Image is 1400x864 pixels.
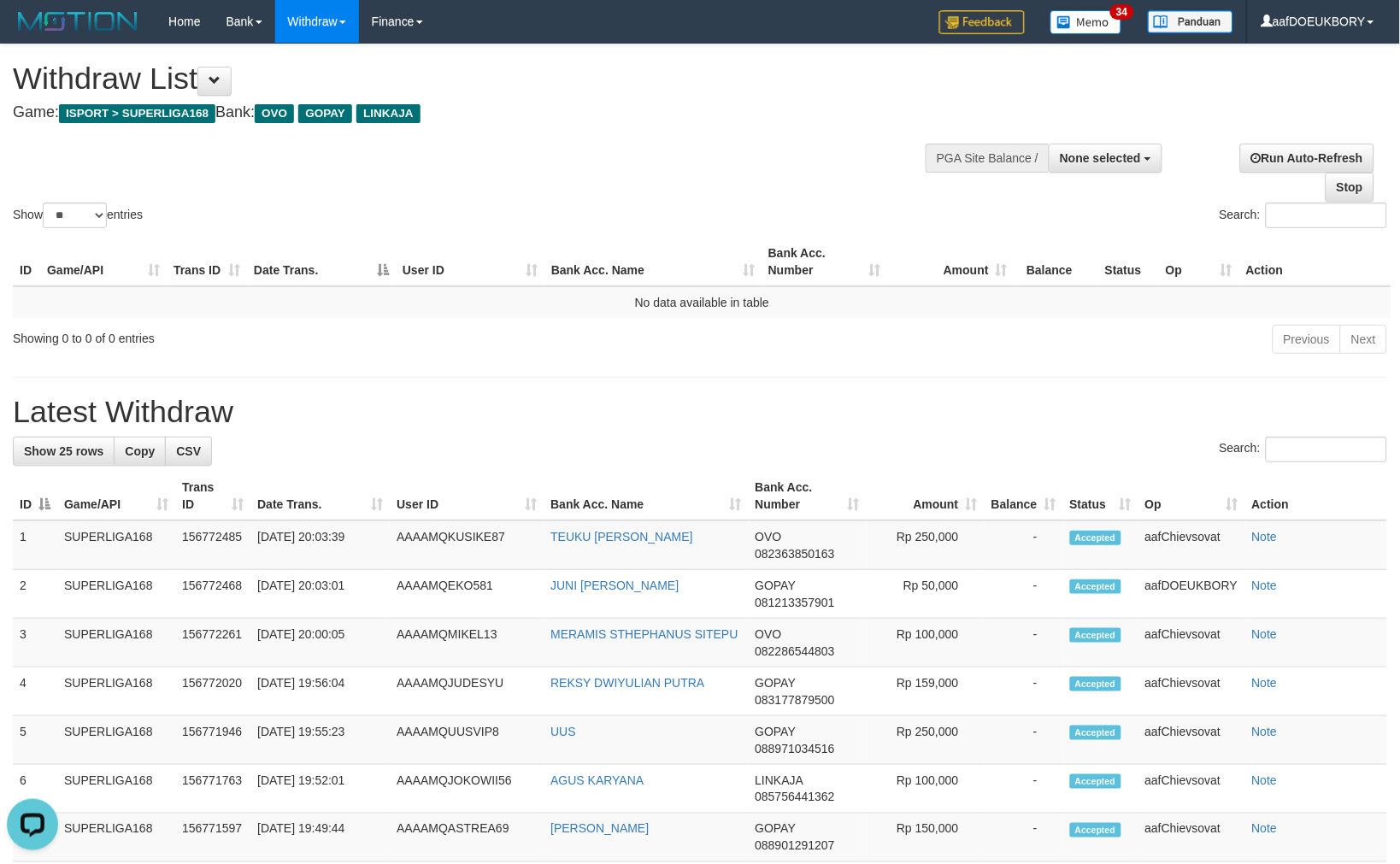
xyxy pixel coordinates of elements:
[250,765,390,814] td: [DATE] 19:52:01
[550,627,738,641] a: MERAMIS STHEPHANUS SITEPU
[985,520,1063,570] td: -
[13,323,571,347] div: Showing 0 to 0 of 0 entries
[175,667,250,716] td: 156772020
[175,765,250,814] td: 156771763
[57,619,175,667] td: SUPERLIGA168
[867,667,985,716] td: Rp 159,000
[1070,628,1121,643] span: Accepted
[756,839,835,853] span: Copy 088901291207 to clipboard
[544,238,762,286] th: Bank Acc. Name: activate to sort column ascending
[390,716,544,765] td: AAAAMQUUSVIP8
[1220,203,1387,228] label: Search:
[1138,619,1245,667] td: aafChievsovat
[756,725,796,738] span: GOPAY
[756,547,835,561] span: Copy 082363850163 to clipboard
[390,570,544,619] td: AAAAMQEKO581
[13,716,57,765] td: 5
[390,619,544,667] td: AAAAMQMIKEL13
[250,716,390,765] td: [DATE] 19:55:23
[888,238,1015,286] th: Amount: activate to sort column ascending
[57,765,175,814] td: SUPERLIGA168
[1220,437,1387,462] label: Search:
[985,472,1063,520] th: Balance: activate to sort column ascending
[13,472,57,520] th: ID: activate to sort column descending
[250,619,390,667] td: [DATE] 20:00:05
[550,725,576,738] a: UUS
[13,286,1391,318] td: No data available in table
[1070,677,1121,691] span: Accepted
[1070,531,1121,545] span: Accepted
[1252,725,1278,738] a: Note
[756,644,835,658] span: Copy 082286544803 to clipboard
[756,530,782,544] span: OVO
[13,667,57,716] td: 4
[756,579,796,592] span: GOPAY
[1252,579,1278,592] a: Note
[57,814,175,862] td: SUPERLIGA168
[1138,765,1245,814] td: aafChievsovat
[867,716,985,765] td: Rp 250,000
[756,773,803,787] span: LINKAJA
[57,716,175,765] td: SUPERLIGA168
[1138,570,1245,619] td: aafDOEUKBORY
[867,814,985,862] td: Rp 150,000
[1070,823,1121,838] span: Accepted
[867,520,985,570] td: Rp 250,000
[1138,520,1245,570] td: aafChievsovat
[24,444,103,458] span: Show 25 rows
[250,814,390,862] td: [DATE] 19:49:44
[1138,814,1245,862] td: aafChievsovat
[167,238,247,286] th: Trans ID: activate to sort column ascending
[1148,10,1233,33] img: panduan.png
[1266,203,1387,228] input: Search:
[175,570,250,619] td: 156772468
[1060,151,1141,165] span: None selected
[550,773,644,787] a: AGUS KARYANA
[1240,144,1374,173] a: Run Auto-Refresh
[1252,822,1278,836] a: Note
[749,472,867,520] th: Bank Acc. Number: activate to sort column ascending
[1070,579,1121,594] span: Accepted
[550,676,704,690] a: REKSY DWIYULIAN PUTRA
[175,716,250,765] td: 156771946
[298,104,352,123] span: GOPAY
[1138,472,1245,520] th: Op: activate to sort column ascending
[13,395,1387,429] h1: Latest Withdraw
[176,444,201,458] span: CSV
[250,520,390,570] td: [DATE] 20:03:39
[985,667,1063,716] td: -
[13,619,57,667] td: 3
[175,619,250,667] td: 156772261
[114,437,166,466] a: Copy
[390,472,544,520] th: User ID: activate to sort column ascending
[13,238,40,286] th: ID
[985,570,1063,619] td: -
[250,667,390,716] td: [DATE] 19:56:04
[756,742,835,755] span: Copy 088971034516 to clipboard
[1252,773,1278,787] a: Note
[43,203,107,228] select: Showentries
[59,104,215,123] span: ISPORT > SUPERLIGA168
[867,765,985,814] td: Rp 100,000
[40,238,167,286] th: Game/API: activate to sort column ascending
[175,520,250,570] td: 156772485
[762,238,888,286] th: Bank Acc. Number: activate to sort column ascending
[1252,627,1278,641] a: Note
[1340,325,1387,354] a: Next
[1239,238,1391,286] th: Action
[756,627,782,641] span: OVO
[926,144,1049,173] div: PGA Site Balance /
[57,570,175,619] td: SUPERLIGA168
[175,472,250,520] th: Trans ID: activate to sort column ascending
[250,570,390,619] td: [DATE] 20:03:01
[1098,238,1159,286] th: Status
[175,814,250,862] td: 156771597
[13,437,115,466] a: Show 25 rows
[255,104,294,123] span: OVO
[867,619,985,667] td: Rp 100,000
[985,619,1063,667] td: -
[1252,530,1278,544] a: Note
[1015,238,1098,286] th: Balance
[1273,325,1341,354] a: Previous
[396,238,544,286] th: User ID: activate to sort column ascending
